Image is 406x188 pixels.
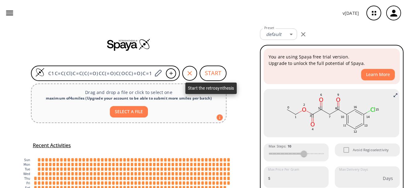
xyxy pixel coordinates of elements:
[35,68,45,77] img: Logo Spaya
[268,175,270,182] p: $
[107,38,150,51] img: Spaya logo
[339,167,368,172] label: Max Delivery Days
[37,89,221,96] p: Drag and drop a file or click to select one
[185,83,237,94] div: Start the retrosynthesis
[353,147,389,153] span: Avoid Regioselectivity
[30,140,73,151] button: Recent Activities
[343,10,359,16] p: v [DATE]
[393,93,398,98] svg: Full screen
[266,31,281,37] em: default
[361,69,395,80] button: Learn More
[24,177,30,180] text: Thu
[24,168,30,171] text: Tue
[287,144,291,148] strong: 10
[33,142,71,149] h5: Recent Activities
[26,182,30,185] text: Fri
[24,158,30,162] text: Sun
[268,167,299,172] label: Max Price Per Gram
[269,143,291,149] span: Max Steps :
[110,106,148,117] button: SELECT A FILE
[24,163,30,166] text: Mon
[264,26,274,30] label: Preset
[383,175,393,182] p: Days
[268,92,395,135] svg: C1C=C(Cl)C=C(C(=O)CC(=O)C(OCC)=O)C=1
[269,53,395,66] p: You are using Spaya free trial version. Upgrade to unlock the full potential of Spaya.
[45,70,152,76] input: Enter SMILES
[200,66,227,81] button: START
[37,96,221,101] div: maximum of 4 smiles ( Upgrade your account to be able to submit more smiles per batch )
[23,172,30,176] text: Wed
